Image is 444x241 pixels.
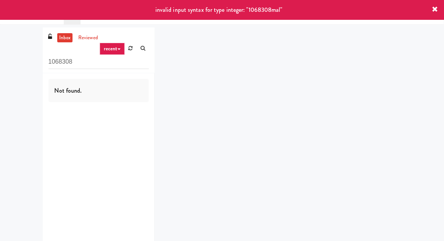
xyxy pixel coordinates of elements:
span: invalid input syntax for type integer: "1068308mal" [155,5,283,14]
a: reviewed [76,33,100,43]
a: inbox [57,33,73,43]
input: Search vision orders [48,55,149,69]
a: recent [100,43,125,55]
span: Not found. [55,86,82,95]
